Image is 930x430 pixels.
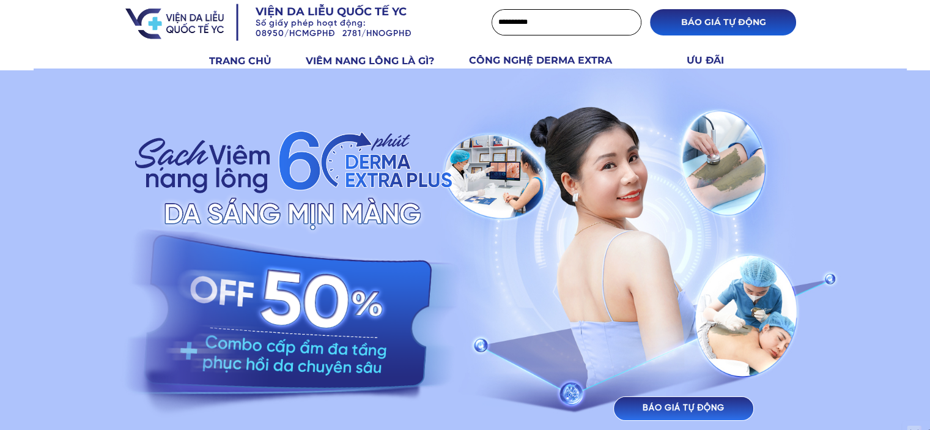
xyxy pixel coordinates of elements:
p: BÁO GIÁ TỰ ĐỘNG [614,397,753,420]
h3: Viện da liễu quốc tế YC [256,4,444,20]
p: BÁO GIÁ TỰ ĐỘNG [650,9,796,35]
h3: VIÊM NANG LÔNG LÀ GÌ? [306,53,455,69]
h3: Số giấy phép hoạt động: 08950/HCMGPHĐ 2781/HNOGPHĐ [256,19,462,40]
h3: ƯU ĐÃI [687,53,738,69]
h3: CÔNG NGHỆ DERMA EXTRA PLUS [469,53,641,84]
h3: TRANG CHỦ [209,53,292,69]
